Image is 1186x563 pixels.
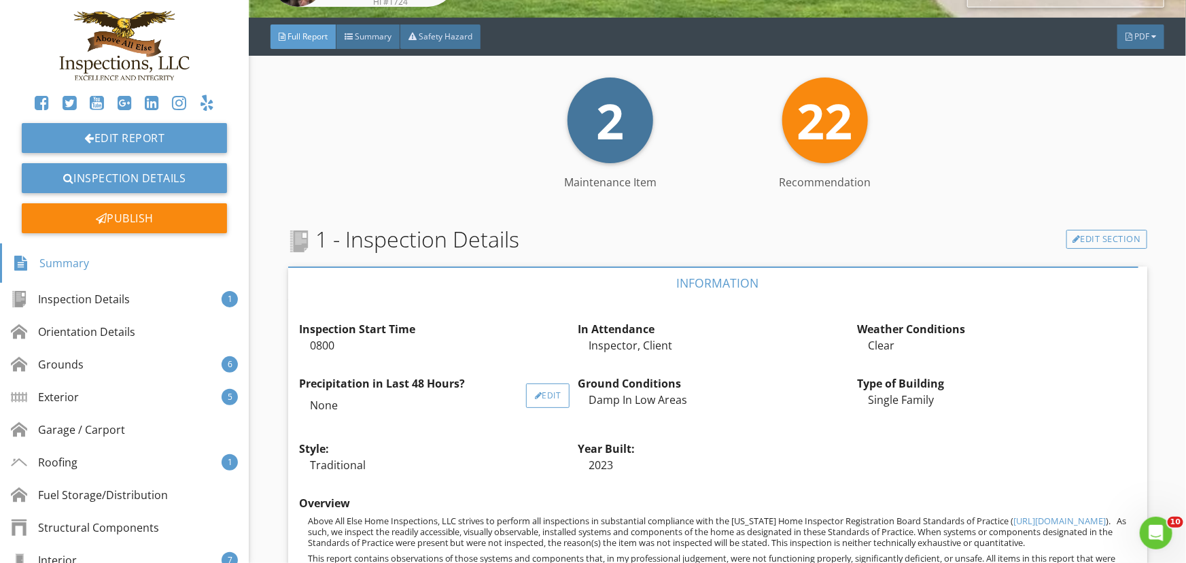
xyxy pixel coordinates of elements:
div: Fuel Storage/Distribution [11,487,168,503]
div: 0800 [299,337,578,354]
span: Safety Hazard [419,31,472,42]
div: Publish [22,203,227,233]
a: Information [288,267,1147,299]
div: Orientation Details [11,324,135,340]
img: without_watermark.jpg [59,11,190,82]
div: Inspector, Client [578,337,857,354]
span: 10 [1168,517,1183,528]
div: Summary [13,252,89,275]
strong: Weather Conditions [857,322,965,337]
div: Clear [857,337,1136,354]
div: Damp In Low Areas [578,392,857,408]
div: Grounds [11,356,84,373]
span: PDF [1134,31,1149,42]
strong: Precipitation in Last 48 Hours? [299,376,465,391]
div: 1 [222,454,238,471]
div: Structural Components [11,519,159,536]
p: None [310,397,578,413]
div: Garage / Carport [11,422,125,438]
strong: In Attendance [578,322,655,337]
strong: Type of Building [857,376,944,391]
span: Summary [355,31,391,42]
a: Edit Section [1066,230,1147,249]
strong: Style: [299,441,329,456]
iframe: Intercom live chat [1140,517,1172,549]
strong: Ground Conditions [578,376,681,391]
div: Inspection Details [11,291,130,307]
div: 5 [222,389,238,405]
span: 1 - Inspection Details [288,223,519,256]
a: [URL][DOMAIN_NAME] [1014,515,1106,527]
strong: Overview [299,496,350,511]
div: 2023 [578,457,857,473]
span: 22 [797,87,853,154]
p: Above All Else Home Inspections, LLC strives to perform all inspections in substantial compliance... [308,515,1136,548]
a: Inspection Details [22,163,227,193]
div: Maintenance Item [503,174,718,190]
div: Single Family [857,392,1136,408]
div: Roofing [11,454,77,471]
strong: Year Built: [578,441,635,456]
div: Exterior [11,389,79,405]
div: Recommendation [718,174,932,190]
div: Traditional [299,457,578,473]
span: 2 [596,87,624,154]
strong: Inspection Start Time [299,322,415,337]
a: Edit Report [22,123,227,153]
span: Full Report [287,31,328,42]
div: 1 [222,291,238,307]
div: Edit [526,383,570,408]
div: 6 [222,356,238,373]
